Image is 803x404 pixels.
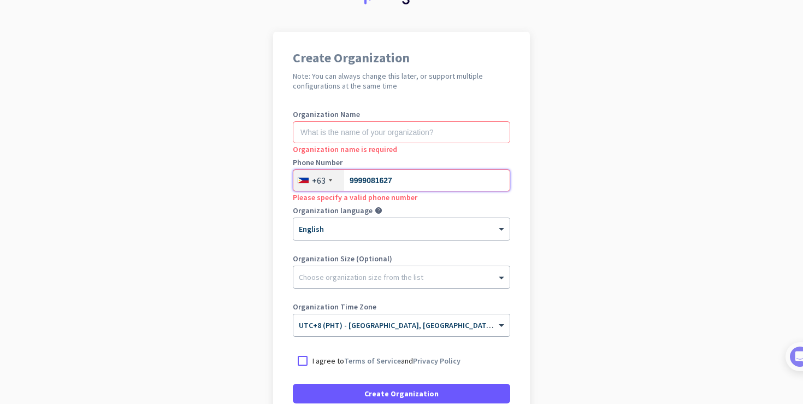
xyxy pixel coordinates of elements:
div: +63 [312,175,326,186]
span: Organization name is required [293,144,397,154]
input: What is the name of your organization? [293,121,510,143]
span: Please specify a valid phone number [293,192,417,202]
label: Phone Number [293,159,510,166]
i: help [375,207,382,214]
input: 2 3234 5678 [293,169,510,191]
h1: Create Organization [293,51,510,65]
label: Organization Time Zone [293,303,510,311]
label: Organization Size (Optional) [293,255,510,262]
a: Privacy Policy [413,356,460,366]
label: Organization Name [293,110,510,118]
button: Create Organization [293,384,510,403]
a: Terms of Service [344,356,401,366]
h2: Note: You can always change this later, or support multiple configurations at the same time [293,71,510,91]
p: I agree to and [312,355,460,366]
label: Organization language [293,207,373,214]
span: Create Organization [364,388,439,399]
